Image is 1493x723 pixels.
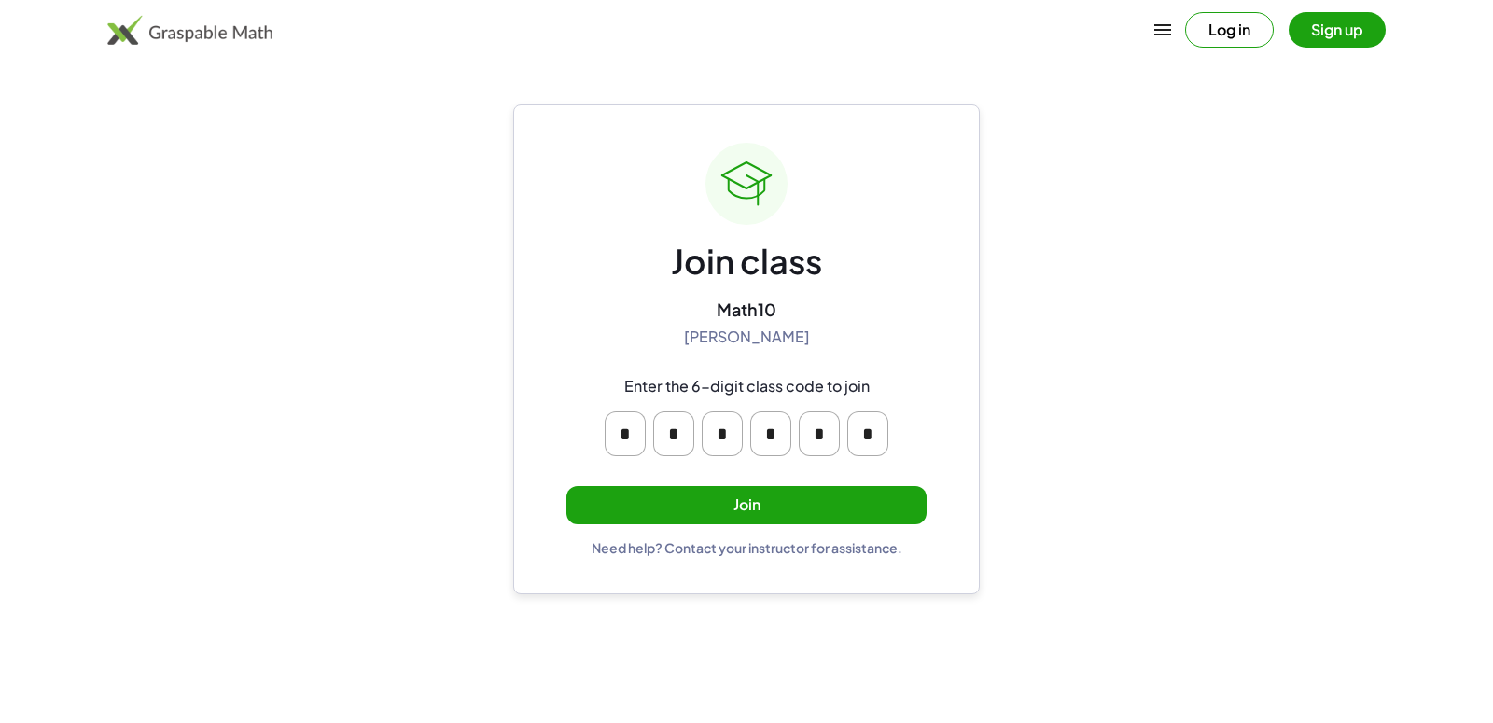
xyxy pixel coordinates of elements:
[799,411,840,456] input: Please enter OTP character 5
[847,411,888,456] input: Please enter OTP character 6
[702,411,743,456] input: Please enter OTP character 3
[592,539,902,556] div: Need help? Contact your instructor for assistance.
[653,411,694,456] input: Please enter OTP character 2
[717,299,776,320] div: Math10
[624,377,870,396] div: Enter the 6-digit class code to join
[605,411,646,456] input: Please enter OTP character 1
[566,486,927,524] button: Join
[671,240,822,284] div: Join class
[1185,12,1274,48] button: Log in
[1289,12,1386,48] button: Sign up
[684,327,810,347] div: [PERSON_NAME]
[750,411,791,456] input: Please enter OTP character 4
